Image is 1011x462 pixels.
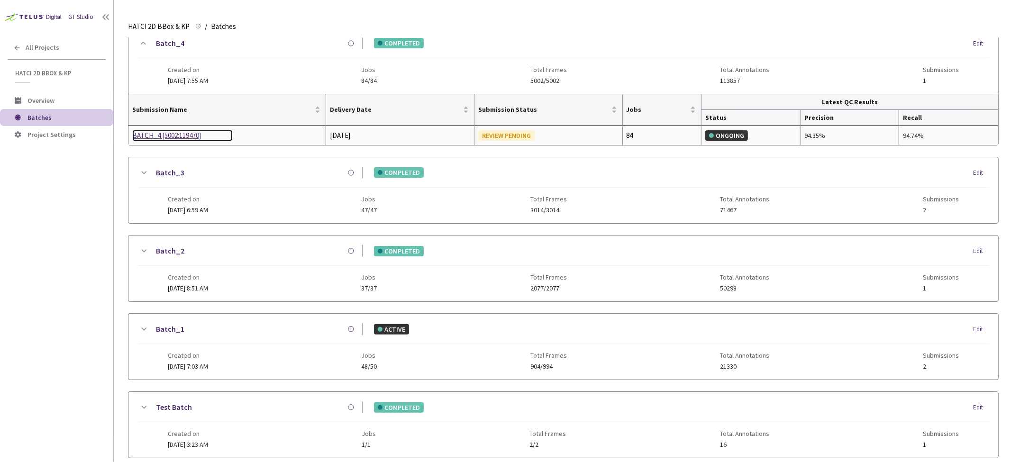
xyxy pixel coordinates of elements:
[361,352,377,359] span: Jobs
[361,77,377,84] span: 84/84
[530,77,567,84] span: 5002/5002
[720,285,770,292] span: 50298
[801,110,900,126] th: Precision
[973,168,989,178] div: Edit
[27,96,55,105] span: Overview
[720,77,770,84] span: 113857
[26,44,59,52] span: All Projects
[899,110,998,126] th: Recall
[474,94,623,126] th: Submission Status
[168,195,208,203] span: Created on
[720,363,770,370] span: 21330
[973,325,989,334] div: Edit
[923,363,959,370] span: 2
[973,246,989,256] div: Edit
[923,273,959,281] span: Submissions
[720,66,770,73] span: Total Annotations
[804,130,895,141] div: 94.35%
[128,314,998,380] div: Batch_1ACTIVEEditCreated on[DATE] 7:03 AMJobs48/50Total Frames904/994Total Annotations21330Submis...
[128,392,998,458] div: Test BatchCOMPLETEDEditCreated on[DATE] 3:23 AMJobs1/1Total Frames2/2Total Annotations16Submissions1
[530,273,567,281] span: Total Frames
[530,195,567,203] span: Total Frames
[132,106,313,113] span: Submission Name
[361,207,377,214] span: 47/47
[705,130,748,141] div: ONGOING
[362,430,376,437] span: Jobs
[374,38,424,48] div: COMPLETED
[923,285,959,292] span: 1
[374,324,409,335] div: ACTIVE
[326,94,474,126] th: Delivery Date
[720,430,769,437] span: Total Annotations
[128,157,998,223] div: Batch_3COMPLETEDEditCreated on[DATE] 6:59 AMJobs47/47Total Frames3014/3014Total Annotations71467S...
[205,21,207,32] li: /
[903,130,994,141] div: 94.74%
[361,195,377,203] span: Jobs
[128,236,998,301] div: Batch_2COMPLETEDEditCreated on[DATE] 8:51 AMJobs37/37Total Frames2077/2077Total Annotations50298S...
[211,21,236,32] span: Batches
[156,323,184,335] a: Batch_1
[627,130,698,141] div: 84
[156,401,192,413] a: Test Batch
[923,441,959,448] span: 1
[623,94,702,126] th: Jobs
[156,245,184,257] a: Batch_2
[923,77,959,84] span: 1
[478,106,610,113] span: Submission Status
[361,363,377,370] span: 48/50
[128,94,326,126] th: Submission Name
[168,273,208,281] span: Created on
[530,363,567,370] span: 904/994
[374,402,424,413] div: COMPLETED
[720,352,770,359] span: Total Annotations
[168,206,208,214] span: [DATE] 6:59 AM
[27,113,52,122] span: Batches
[720,195,770,203] span: Total Annotations
[923,352,959,359] span: Submissions
[720,207,770,214] span: 71467
[530,66,567,73] span: Total Frames
[973,39,989,48] div: Edit
[68,13,93,22] div: GT Studio
[168,284,208,292] span: [DATE] 8:51 AM
[15,69,100,77] span: HATCI 2D BBox & KP
[128,28,998,94] div: Batch_4COMPLETEDEditCreated on[DATE] 7:55 AMJobs84/84Total Frames5002/5002Total Annotations113857...
[720,441,769,448] span: 16
[973,403,989,412] div: Edit
[701,110,801,126] th: Status
[627,106,689,113] span: Jobs
[168,76,208,85] span: [DATE] 7:55 AM
[374,246,424,256] div: COMPLETED
[530,207,567,214] span: 3014/3014
[128,21,190,32] span: HATCI 2D BBox & KP
[168,362,208,371] span: [DATE] 7:03 AM
[362,441,376,448] span: 1/1
[330,106,461,113] span: Delivery Date
[361,66,377,73] span: Jobs
[168,66,208,73] span: Created on
[701,94,998,110] th: Latest QC Results
[156,167,184,179] a: Batch_3
[530,285,567,292] span: 2077/2077
[530,352,567,359] span: Total Frames
[361,285,377,292] span: 37/37
[168,430,208,437] span: Created on
[361,273,377,281] span: Jobs
[923,195,959,203] span: Submissions
[720,273,770,281] span: Total Annotations
[923,430,959,437] span: Submissions
[529,430,566,437] span: Total Frames
[168,352,208,359] span: Created on
[529,441,566,448] span: 2/2
[923,66,959,73] span: Submissions
[132,130,233,141] a: BATCH_4 [5002:119470]
[330,130,470,141] div: [DATE]
[168,440,208,449] span: [DATE] 3:23 AM
[923,207,959,214] span: 2
[156,37,184,49] a: Batch_4
[374,167,424,178] div: COMPLETED
[27,130,76,139] span: Project Settings
[478,130,535,141] div: REVIEW PENDING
